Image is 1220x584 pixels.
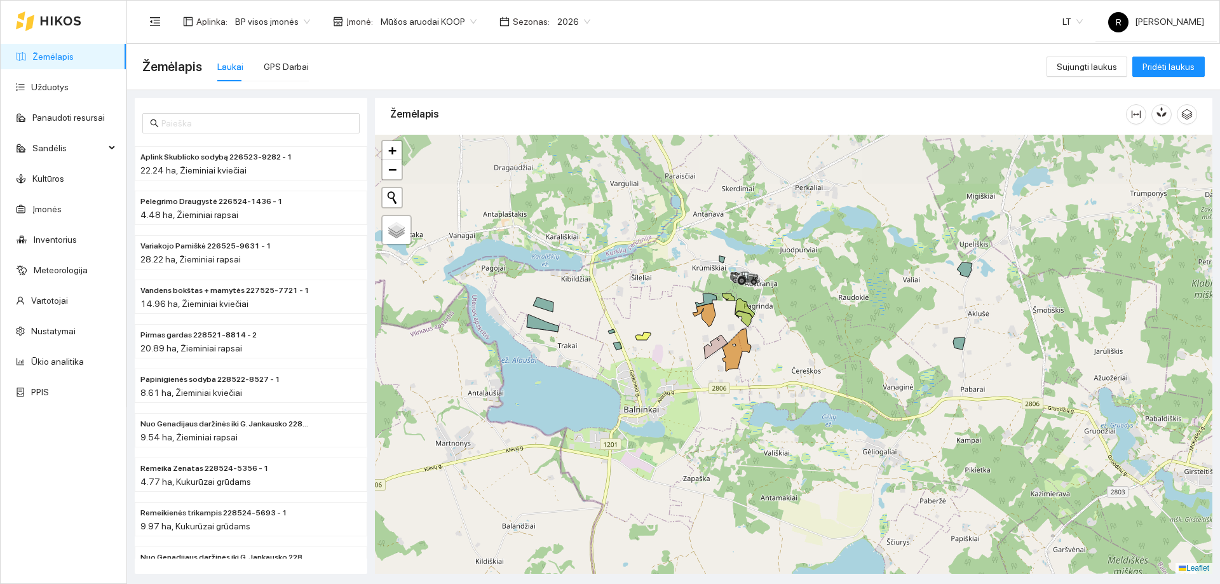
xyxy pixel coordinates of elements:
[32,204,62,214] a: Įmonės
[235,12,310,31] span: BP visos įmonės
[1142,60,1195,74] span: Pridėti laukus
[140,151,292,163] span: Aplink Skublicko sodybą 226523-9282 - 1
[1179,564,1209,573] a: Leaflet
[1057,60,1117,74] span: Sujungti laukus
[140,329,257,341] span: Pirmas gardas 228521-8814 - 2
[140,388,242,398] span: 8.61 ha, Žieminiai kviečiai
[557,12,590,31] span: 2026
[264,60,309,74] div: GPS Darbai
[140,477,251,487] span: 4.77 ha, Kukurūzai grūdams
[149,16,161,27] span: menu-fold
[140,240,271,252] span: Variakojo Pamiškė 226525-9631 - 1
[390,96,1126,132] div: Žemėlapis
[1047,57,1127,77] button: Sujungti laukus
[1132,57,1205,77] button: Pridėti laukus
[1116,12,1122,32] span: R
[381,12,477,31] span: Mūšos aruodai KOOP
[32,112,105,123] a: Panaudoti resursai
[1062,12,1083,31] span: LT
[383,160,402,179] a: Zoom out
[140,343,242,353] span: 20.89 ha, Žieminiai rapsai
[1126,104,1146,125] button: column-width
[142,57,202,77] span: Žemėlapis
[32,135,105,161] span: Sandėlis
[140,299,248,309] span: 14.96 ha, Žieminiai kviečiai
[1108,17,1204,27] span: [PERSON_NAME]
[140,165,247,175] span: 22.24 ha, Žieminiai kviečiai
[32,173,64,184] a: Kultūros
[140,285,309,297] span: Vandens bokštas + mamytės 227525-7721 - 1
[140,254,241,264] span: 28.22 ha, Žieminiai rapsai
[140,432,238,442] span: 9.54 ha, Žieminiai rapsai
[31,387,49,397] a: PPIS
[142,9,168,34] button: menu-fold
[513,15,550,29] span: Sezonas :
[333,17,343,27] span: shop
[140,507,287,519] span: Remeikienės trikampis 228524-5693 - 1
[34,234,77,245] a: Inventorius
[140,196,283,208] span: Pelegrimo Draugystė 226524-1436 - 1
[31,357,84,367] a: Ūkio analitika
[388,142,396,158] span: +
[34,265,88,275] a: Meteorologija
[1132,62,1205,72] a: Pridėti laukus
[388,161,396,177] span: −
[31,295,68,306] a: Vartotojai
[383,188,402,207] button: Initiate a new search
[383,141,402,160] a: Zoom in
[183,17,193,27] span: layout
[1047,62,1127,72] a: Sujungti laukus
[31,326,76,336] a: Nustatymai
[196,15,227,29] span: Aplinka :
[31,82,69,92] a: Užduotys
[140,418,311,430] span: Nuo Genadijaus daržinės iki G. Jankausko 228522-8527 - 2
[150,119,159,128] span: search
[161,116,352,130] input: Paieška
[217,60,243,74] div: Laukai
[140,374,280,386] span: Papinigienės sodyba 228522-8527 - 1
[346,15,373,29] span: Įmonė :
[140,463,269,475] span: Remeika Zenatas 228524-5356 - 1
[32,51,74,62] a: Žemėlapis
[383,216,410,244] a: Layers
[499,17,510,27] span: calendar
[140,552,311,564] span: Nuo Genadijaus daržinės iki G. Jankausko 228522-8527 - 4
[140,521,250,531] span: 9.97 ha, Kukurūzai grūdams
[140,210,238,220] span: 4.48 ha, Žieminiai rapsai
[1127,109,1146,119] span: column-width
